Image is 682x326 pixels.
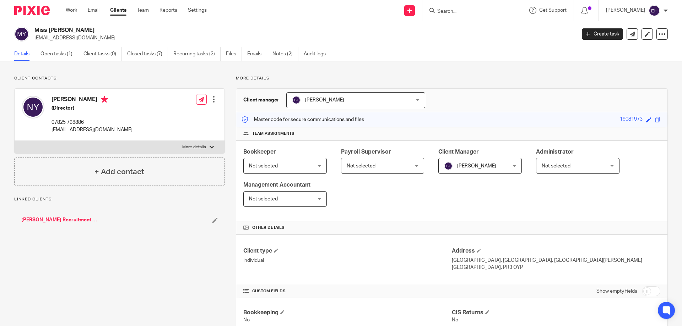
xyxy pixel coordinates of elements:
[14,47,35,61] a: Details
[182,144,206,150] p: More details
[52,105,132,112] h5: (Director)
[14,6,50,15] img: Pixie
[243,288,452,294] h4: CUSTOM FIELDS
[539,8,567,13] span: Get Support
[52,119,132,126] p: 07825 798886
[159,7,177,14] a: Reports
[34,34,571,42] p: [EMAIL_ADDRESS][DOMAIN_NAME]
[457,164,496,168] span: [PERSON_NAME]
[243,309,452,316] h4: Bookkeeping
[14,27,29,42] img: svg%3E
[252,225,285,231] span: Other details
[438,149,479,155] span: Client Manager
[620,116,643,124] div: 19081973
[243,317,250,322] span: No
[236,76,668,81] p: More details
[305,98,344,103] span: [PERSON_NAME]
[582,28,623,40] a: Create task
[452,257,660,264] p: [GEOGRAPHIC_DATA], [GEOGRAPHIC_DATA], [GEOGRAPHIC_DATA][PERSON_NAME]
[536,149,574,155] span: Administrator
[52,96,132,105] h4: [PERSON_NAME]
[249,164,278,168] span: Not selected
[14,76,225,81] p: Client contacts
[247,47,267,61] a: Emails
[21,216,100,223] a: [PERSON_NAME] Recruitment Limited
[452,247,660,255] h4: Address
[14,197,225,202] p: Linked clients
[542,164,570,168] span: Not selected
[272,47,298,61] a: Notes (2)
[596,288,637,295] label: Show empty fields
[347,164,375,168] span: Not selected
[243,247,452,255] h4: Client type
[437,9,500,15] input: Search
[249,197,278,201] span: Not selected
[243,182,310,188] span: Management Accountant
[444,162,453,170] img: svg%3E
[649,5,660,16] img: svg%3E
[243,96,279,104] h3: Client manager
[110,7,126,14] a: Clients
[22,96,44,118] img: svg%3E
[452,264,660,271] p: [GEOGRAPHIC_DATA], PR3 OYP
[243,149,276,155] span: Bookkeeper
[243,257,452,264] p: Individual
[452,317,458,322] span: No
[341,149,391,155] span: Payroll Supervisor
[292,96,301,104] img: svg%3E
[188,7,207,14] a: Settings
[94,166,144,177] h4: + Add contact
[137,7,149,14] a: Team
[52,126,132,133] p: [EMAIL_ADDRESS][DOMAIN_NAME]
[88,7,99,14] a: Email
[606,7,645,14] p: [PERSON_NAME]
[304,47,331,61] a: Audit logs
[34,27,464,34] h2: Miss [PERSON_NAME]
[252,131,294,137] span: Team assignments
[452,309,660,316] h4: CIS Returns
[101,96,108,103] i: Primary
[83,47,122,61] a: Client tasks (0)
[226,47,242,61] a: Files
[66,7,77,14] a: Work
[127,47,168,61] a: Closed tasks (7)
[40,47,78,61] a: Open tasks (1)
[242,116,364,123] p: Master code for secure communications and files
[173,47,221,61] a: Recurring tasks (2)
